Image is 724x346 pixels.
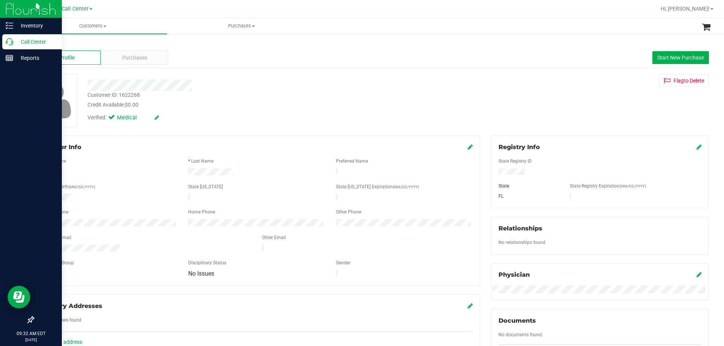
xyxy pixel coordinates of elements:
label: Gender [336,259,350,266]
span: Relationships [499,225,542,232]
inline-svg: Reports [6,54,13,62]
span: Customers [18,23,167,29]
a: Customers [18,18,167,34]
inline-svg: Inventory [6,22,13,29]
p: Reports [13,53,58,62]
inline-svg: Call Center [6,38,13,46]
label: Other Email [262,234,286,241]
button: Flagto Delete [659,74,709,87]
label: Other Phone [336,209,361,215]
span: Delivery Addresses [40,302,102,309]
p: 09:32 AM EDT [3,330,58,337]
span: Registry Info [499,143,540,151]
span: Purchases [122,54,147,62]
label: State [US_STATE] [188,183,223,190]
span: $0.00 [125,102,138,108]
p: Call Center [13,37,58,46]
span: Physician [499,271,530,278]
label: State Registry Expiration [570,183,646,189]
div: Credit Available: [87,101,420,109]
span: (MM/DD/YYYY) [620,184,646,188]
span: Purchases [167,23,316,29]
button: Start New Purchase [652,51,709,64]
span: Call Center [61,6,89,12]
div: Verified: [87,114,159,122]
span: (MM/DD/YYYY) [69,185,95,189]
p: [DATE] [3,337,58,343]
span: Hi, [PERSON_NAME]! [661,6,710,12]
p: Inventory [13,21,58,30]
label: State Registry ID [499,158,532,165]
div: FL [493,193,564,200]
label: Preferred Name [336,158,368,165]
label: Last Name [191,158,213,165]
iframe: Resource center [8,286,30,308]
div: State [493,183,564,189]
label: Home Phone [188,209,215,215]
span: (MM/DD/YYYY) [393,185,419,189]
div: Customer ID: 1622268 [87,91,140,99]
label: Date of Birth [43,183,95,190]
a: Purchases [167,18,316,34]
span: Start New Purchase [657,55,704,61]
label: State [US_STATE] Expiration [336,183,419,190]
label: Disciplinary Status [188,259,226,266]
span: No Issues [188,270,214,277]
label: No relationships found. [499,239,546,246]
span: No documents found. [499,332,543,337]
span: Medical [117,114,147,122]
span: Documents [499,317,536,324]
span: Profile [60,54,75,62]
